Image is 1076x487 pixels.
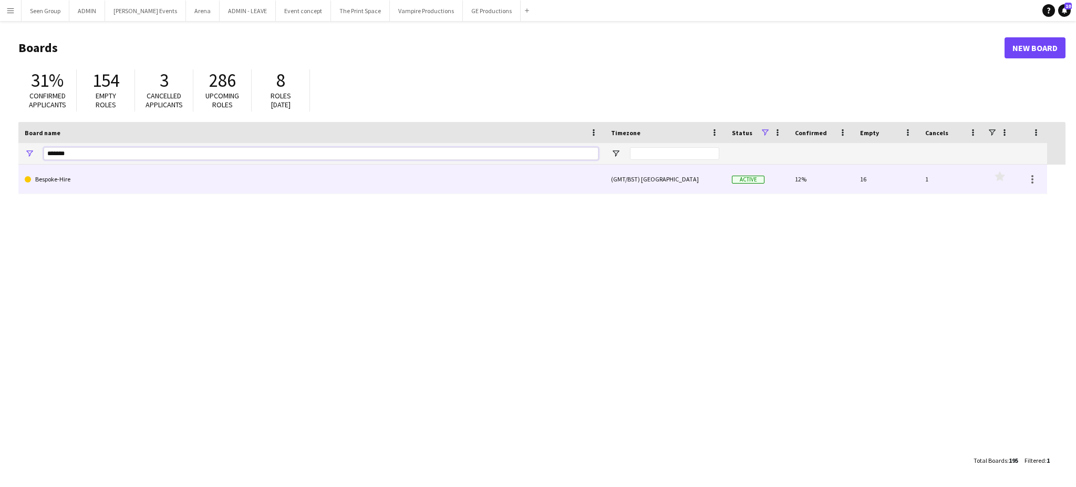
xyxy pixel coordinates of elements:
[925,129,948,137] span: Cancels
[1064,3,1072,9] span: 10
[463,1,521,21] button: GE Productions
[331,1,390,21] button: The Print Space
[974,450,1018,471] div: :
[160,69,169,92] span: 3
[732,176,764,184] span: Active
[220,1,276,21] button: ADMIN - LEAVE
[276,1,331,21] button: Event concept
[186,1,220,21] button: Arena
[390,1,463,21] button: Vampire Productions
[611,129,640,137] span: Timezone
[630,147,719,160] input: Timezone Filter Input
[860,129,879,137] span: Empty
[209,69,236,92] span: 286
[732,129,752,137] span: Status
[146,91,183,109] span: Cancelled applicants
[795,129,827,137] span: Confirmed
[25,165,598,194] a: Bespoke-Hire
[22,1,69,21] button: Seen Group
[31,69,64,92] span: 31%
[276,69,285,92] span: 8
[974,456,1007,464] span: Total Boards
[44,147,598,160] input: Board name Filter Input
[105,1,186,21] button: [PERSON_NAME] Events
[69,1,105,21] button: ADMIN
[1005,37,1065,58] a: New Board
[605,165,726,194] div: (GMT/BST) [GEOGRAPHIC_DATA]
[1047,456,1050,464] span: 1
[96,91,116,109] span: Empty roles
[1058,4,1071,17] a: 10
[25,149,34,158] button: Open Filter Menu
[919,165,984,194] div: 1
[1025,456,1045,464] span: Filtered
[18,40,1005,56] h1: Boards
[29,91,66,109] span: Confirmed applicants
[205,91,239,109] span: Upcoming roles
[25,129,60,137] span: Board name
[1009,456,1018,464] span: 195
[789,165,854,194] div: 12%
[1025,450,1050,471] div: :
[271,91,291,109] span: Roles [DATE]
[92,69,119,92] span: 154
[611,149,620,158] button: Open Filter Menu
[854,165,919,194] div: 16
